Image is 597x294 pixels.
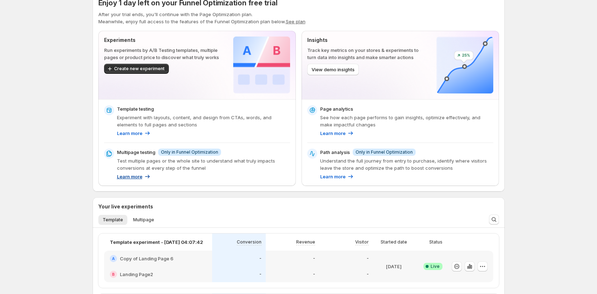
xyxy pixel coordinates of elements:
p: Learn more [117,173,142,180]
button: See plan [286,19,305,24]
p: Multipage testing [117,149,155,156]
p: Run experiments by A/B Testing templates, multiple pages or product price to discover what truly ... [104,47,222,61]
p: Understand the full journey from entry to purchase, identify where visitors leave the store and o... [320,157,493,172]
p: Learn more [117,130,142,137]
p: Meanwhile, enjoy full access to the features of the Funnel Optimization plan below. [98,18,499,25]
p: - [367,256,369,261]
p: Started date [381,239,407,245]
button: Create new experiment [104,64,169,74]
h2: Landing Page2 [120,271,153,278]
h2: A [112,256,115,261]
span: Only in Funnel Optimization [356,149,413,155]
p: See how each page performs to gain insights, optimize effectively, and make impactful changes [320,114,493,128]
p: Conversion [237,239,261,245]
p: Template testing [117,105,154,112]
a: Learn more [320,173,354,180]
span: Template [103,217,123,223]
p: Status [429,239,442,245]
span: Live [431,264,440,269]
p: - [259,271,261,277]
p: After your trial ends, you'll continue with the Page Optimization plan. [98,11,499,18]
h3: Your live experiments [98,203,153,210]
a: Learn more [117,130,151,137]
button: View demo insights [307,64,359,75]
h2: Copy of Landing Page 6 [120,255,173,262]
p: Learn more [320,173,346,180]
p: Visitor [355,239,369,245]
h2: B [112,272,115,276]
p: Track key metrics on your stores & experiments to turn data into insights and make smarter actions [307,47,425,61]
span: Multipage [133,217,154,223]
p: Learn more [320,130,346,137]
p: Path analysis [320,149,350,156]
span: Create new experiment [114,66,165,72]
p: Test multiple pages or the whole site to understand what truly impacts conversions at every step ... [117,157,290,172]
p: Revenue [296,239,315,245]
p: Template experiment - [DATE] 04:07:42 [110,238,203,246]
p: Page analytics [320,105,353,112]
img: Insights [436,37,493,93]
p: Experiment with layouts, content, and design from CTAs, words, and elements to full pages and sec... [117,114,290,128]
img: Experiments [233,37,290,93]
p: - [313,271,315,277]
button: Search and filter results [489,215,499,225]
span: View demo insights [312,66,354,73]
p: Insights [307,37,425,44]
a: Learn more [320,130,354,137]
p: - [313,256,315,261]
p: Experiments [104,37,222,44]
p: - [259,256,261,261]
p: [DATE] [386,263,402,270]
a: Learn more [117,173,151,180]
span: Only in Funnel Optimization [161,149,218,155]
p: - [367,271,369,277]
